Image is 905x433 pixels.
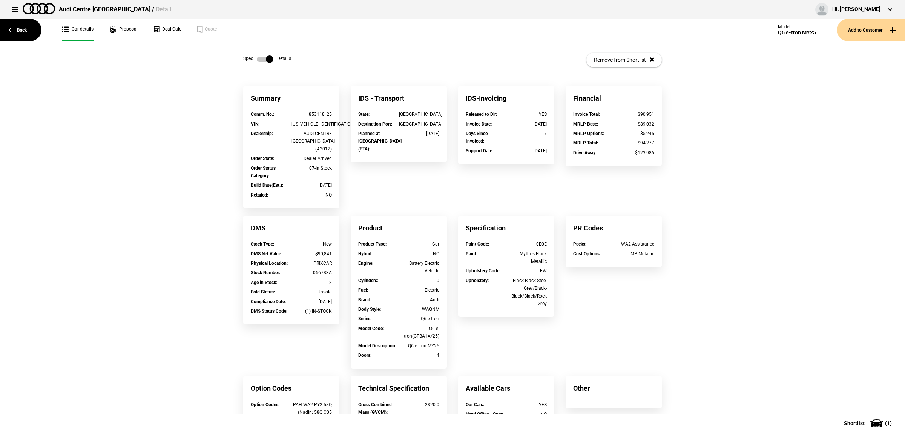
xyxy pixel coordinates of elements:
[153,19,181,41] a: Deal Calc
[885,421,892,426] span: ( 1 )
[614,149,655,157] div: $123,986
[466,148,493,154] strong: Support Date :
[614,111,655,118] div: $90,951
[586,53,662,67] button: Remove from Shortlist
[399,111,440,118] div: [GEOGRAPHIC_DATA]
[399,401,440,408] div: 2820.0
[251,241,274,247] strong: Stock Type :
[291,288,332,296] div: Unsold
[243,216,339,240] div: DMS
[466,412,503,424] strong: Head Office - Open Market :
[506,250,547,266] div: Mythos Black Metallic
[59,5,171,14] div: Audi Centre [GEOGRAPHIC_DATA] /
[466,278,489,283] strong: Upholstery :
[458,376,554,401] div: Available Cars
[614,250,655,258] div: MP-Metallic
[358,353,371,358] strong: Doors :
[109,19,138,41] a: Proposal
[358,307,381,312] strong: Body Style :
[399,342,440,350] div: Q6 e-tron MY25
[573,121,598,127] strong: MRLP Base :
[358,241,387,247] strong: Product Type :
[778,29,816,36] div: Q6 e-tron MY25
[832,6,880,13] div: Hi, [PERSON_NAME]
[251,112,274,117] strong: Comm. No. :
[358,121,392,127] strong: Destination Port :
[573,150,597,155] strong: Drive Away :
[466,402,484,407] strong: Our Cars :
[291,298,332,306] div: [DATE]
[251,270,280,275] strong: Stock Number :
[466,112,497,117] strong: Released to Dlr :
[506,240,547,248] div: 0E0E
[251,166,276,178] strong: Order Status Category :
[778,24,816,29] div: Model
[291,155,332,162] div: Dealer Arrived
[506,111,547,118] div: YES
[291,401,332,424] div: PAH WA2 PY2 58Q (Nadin: 58Q C05 PAH PY2 WA2)
[351,216,447,240] div: Product
[156,6,171,13] span: Detail
[358,278,378,283] strong: Cylinders :
[566,216,662,240] div: PR Codes
[566,86,662,111] div: Financial
[251,156,274,161] strong: Order State :
[291,111,332,118] div: 853118_25
[251,183,283,188] strong: Build Date(Est.) :
[351,86,447,111] div: IDS - Transport
[358,112,370,117] strong: State :
[358,316,371,321] strong: Series :
[291,120,332,128] div: [US_VEHICLE_IDENTIFICATION_NUMBER]
[466,268,500,273] strong: Upholstery Code :
[573,251,601,256] strong: Cost Options :
[358,287,368,293] strong: Fuel :
[251,289,275,295] strong: Sold Status :
[844,421,865,426] span: Shortlist
[291,181,332,189] div: [DATE]
[251,299,286,304] strong: Compliance Date :
[251,280,277,285] strong: Age in Stock :
[573,140,598,146] strong: MRLP Total :
[399,250,440,258] div: NO
[466,121,492,127] strong: Invoice Date :
[573,131,604,136] strong: MRLP Options :
[251,121,259,127] strong: VIN :
[358,251,373,256] strong: Hybrid :
[458,86,554,111] div: IDS-Invoicing
[399,286,440,294] div: Electric
[358,402,392,415] strong: Gross Combined Mass (GVCM) :
[614,139,655,147] div: $94,277
[291,269,332,276] div: 066783A
[399,240,440,248] div: Car
[614,130,655,137] div: $5,245
[291,240,332,248] div: New
[506,277,547,308] div: Black-Black-Steel Grey/Black-Black/Black/Rock Grey
[251,192,268,198] strong: Retailed :
[614,240,655,248] div: WA2-Assistance
[573,112,600,117] strong: Invoice Total :
[506,120,547,128] div: [DATE]
[506,130,547,137] div: 17
[399,306,440,313] div: WAGNM
[506,401,547,408] div: YES
[291,279,332,286] div: 18
[506,267,547,275] div: FW
[291,191,332,199] div: NO
[351,376,447,401] div: Technical Specification
[399,277,440,284] div: 0
[243,376,339,401] div: Option Codes
[399,259,440,275] div: Battery Electric Vehicle
[399,120,440,128] div: [GEOGRAPHIC_DATA]
[573,241,586,247] strong: Packs :
[358,131,402,152] strong: Planned at [GEOGRAPHIC_DATA] (ETA) :
[358,326,384,331] strong: Model Code :
[358,343,396,349] strong: Model Description :
[566,376,662,401] div: Other
[291,307,332,315] div: (1) IN-STOCK
[23,3,55,14] img: audi.png
[251,261,288,266] strong: Physical Location :
[358,297,371,302] strong: Brand :
[614,120,655,128] div: $89,032
[62,19,94,41] a: Car details
[251,402,279,407] strong: Option Codes :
